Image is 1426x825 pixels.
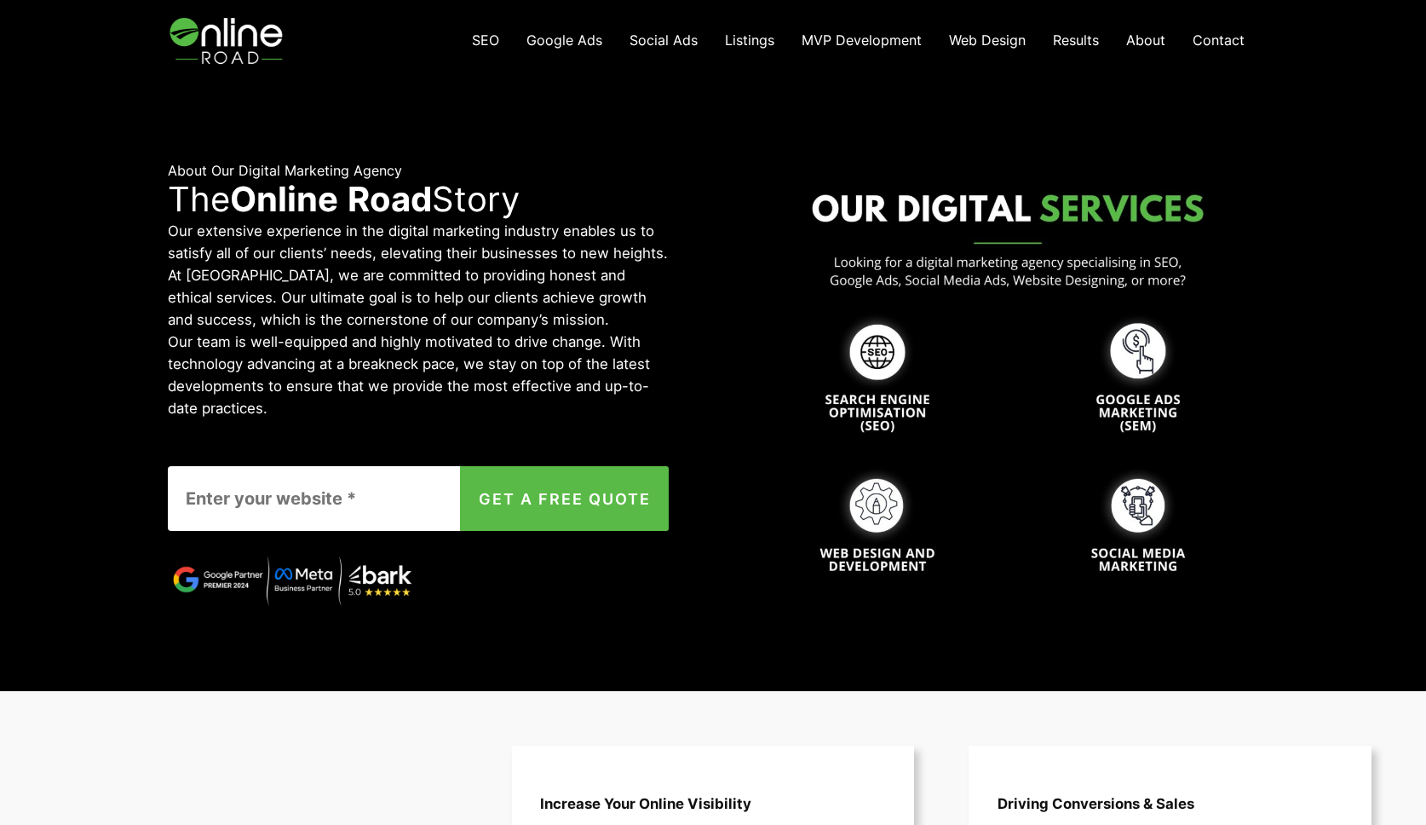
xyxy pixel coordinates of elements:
[998,795,1194,812] strong: Driving Conversions & Sales
[458,23,513,58] a: SEO
[788,23,935,58] a: MVP Development
[230,178,338,220] strong: Online
[168,179,669,220] p: The Story
[616,23,711,58] a: Social Ads
[472,32,499,49] span: SEO
[168,220,669,331] p: Our extensive experience in the digital marketing industry enables us to satisfy all of our clien...
[168,466,496,531] input: Enter your website *
[1179,23,1258,58] a: Contact
[802,32,922,49] span: MVP Development
[935,23,1039,58] a: Web Design
[460,466,669,531] button: GET A FREE QUOTE
[458,23,1258,58] nav: Navigation
[168,163,669,179] h6: About Our Digital Marketing Agency
[1113,23,1179,58] a: About
[168,331,669,419] p: Our team is well-equipped and highly motivated to drive change. With technology advancing at a br...
[168,466,669,531] form: Contact form
[513,23,616,58] a: Google Ads
[949,32,1026,49] span: Web Design
[725,32,774,49] span: Listings
[1039,23,1113,58] a: Results
[630,32,698,49] span: Social Ads
[526,32,602,49] span: Google Ads
[540,795,751,812] strong: Increase Your Online Visibility
[1126,32,1165,49] span: About
[348,178,432,220] strong: Road
[1053,32,1099,49] span: Results
[1193,32,1245,49] span: Contact
[711,23,788,58] a: Listings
